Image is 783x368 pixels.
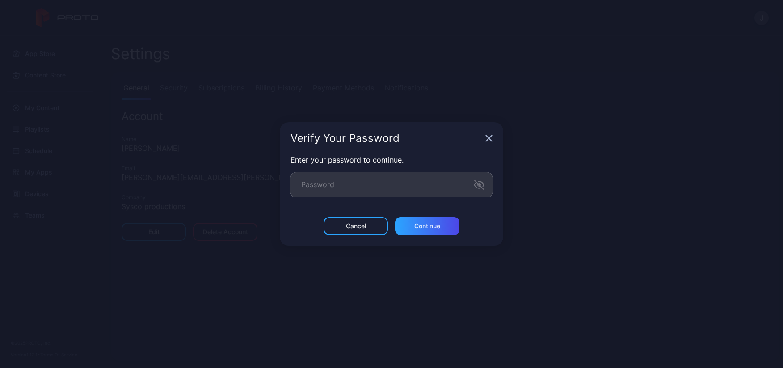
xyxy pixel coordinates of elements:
[290,154,493,165] div: Enter your password to continue.
[324,217,388,235] button: Cancel
[414,223,440,230] div: Continue
[290,133,482,144] div: Verify Your Password
[395,217,459,235] button: Continue
[346,223,366,230] div: Cancel
[290,172,493,197] input: Password
[474,180,484,190] button: Password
